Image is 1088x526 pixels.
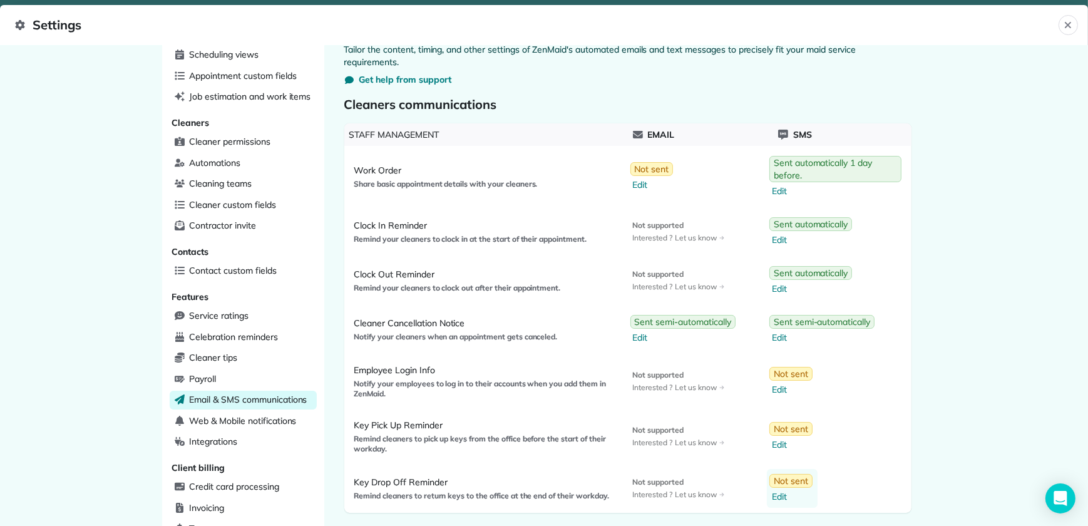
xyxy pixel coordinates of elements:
[15,15,1059,35] span: Settings
[170,262,317,281] a: Contact custom fields
[675,490,724,500] span: Let us know
[774,267,848,279] span: Sent automatically
[354,476,618,488] span: Key Drop Off Reminder
[633,331,736,344] span: Edit
[767,212,857,251] a: Sent automaticallyEdit
[774,423,808,435] span: Not sent
[633,282,673,292] span: Interested ?
[628,215,729,248] a: Not supportedInterested ?Let us know
[648,128,675,141] span: Email
[170,433,317,451] a: Integrations
[633,233,673,243] span: Interested ?
[774,218,848,230] span: Sent automatically
[190,435,238,448] span: Integrations
[354,364,618,376] span: Employee Login Info
[172,291,209,302] span: Features
[635,163,669,175] span: Not sent
[774,475,808,487] span: Not sent
[170,328,317,347] a: Celebration reminders
[774,368,808,380] span: Not sent
[190,309,249,322] span: Service ratings
[354,283,618,293] span: Remind your cleaners to clock out after their appointment.
[633,383,673,393] span: Interested ?
[190,199,276,211] span: Cleaner custom fields
[344,96,911,113] span: Cleaners communications
[170,412,317,431] a: Web & Mobile notifications
[170,217,317,235] a: Contractor invite
[190,373,217,385] span: Payroll
[772,331,875,344] span: Edit
[170,67,317,86] a: Appointment custom fields
[772,438,813,451] span: Edit
[354,219,618,232] span: Clock In Reminder
[190,177,252,190] span: Cleaning teams
[190,264,277,277] span: Contact custom fields
[633,477,724,487] span: Not supported
[675,438,724,448] span: Let us know
[170,88,317,106] a: Job estimation and work items
[170,175,317,193] a: Cleaning teams
[190,415,297,427] span: Web & Mobile notifications
[772,185,901,197] span: Edit
[1045,483,1075,513] div: Open Intercom Messenger
[633,425,724,435] span: Not supported
[190,48,259,61] span: Scheduling views
[354,179,618,189] span: Share basic appointment details with your cleaners.
[190,351,238,364] span: Cleaner tips
[767,151,906,202] a: Sent automatically 1 day before.Edit
[633,370,724,380] span: Not supported
[772,282,852,295] span: Edit
[633,438,673,448] span: Interested ?
[633,269,724,279] span: Not supported
[354,379,618,399] span: Notify your employees to log in to their accounts when you add them in ZenMaid.
[635,316,731,328] span: Sent semi-automatically
[772,234,852,246] span: Edit
[172,117,210,128] span: Cleaners
[170,478,317,497] a: Credit card processing
[628,157,679,196] a: Not sentEdit
[190,135,270,148] span: Cleaner permissions
[172,462,225,473] span: Client billing
[628,472,729,505] a: Not supportedInterested ?Let us know
[354,491,618,501] span: Remind cleaners to return keys to the office at the end of their workday.
[354,164,618,177] span: Work Order
[1059,15,1078,35] button: Close
[170,349,317,368] a: Cleaner tips
[354,419,618,431] span: Key Pick Up Reminder
[767,261,857,300] a: Sent automaticallyEdit
[190,502,225,514] span: Invoicing
[190,331,278,343] span: Celebration reminders
[190,219,256,232] span: Contractor invite
[354,268,618,281] span: Clock Out Reminder
[767,310,880,349] a: Sent semi-automaticallyEdit
[772,383,813,396] span: Edit
[344,43,911,68] p: Tailor the content, timing, and other settings of ZenMaid's automated emails and text messages to...
[767,469,818,508] a: Not sentEdit
[170,307,317,326] a: Service ratings
[354,317,618,329] span: Cleaner Cancellation Notice
[359,73,451,86] span: Get help from support
[172,246,209,257] span: Contacts
[793,128,812,141] span: Sms
[170,46,317,64] a: Scheduling views
[675,383,724,393] span: Let us know
[675,282,724,292] span: Let us know
[170,133,317,152] a: Cleaner permissions
[633,490,673,500] span: Interested ?
[767,362,818,401] a: Not sentEdit
[675,233,724,243] span: Let us know
[190,480,279,493] span: Credit card processing
[628,264,729,297] a: Not supportedInterested ?Let us know
[170,154,317,173] a: Automations
[170,370,317,389] a: Payroll
[774,157,897,182] span: Sent automatically 1 day before.
[628,310,741,349] a: Sent semi-automaticallyEdit
[767,417,818,456] a: Not sentEdit
[170,499,317,518] a: Invoicing
[354,234,618,244] span: Remind your cleaners to clock in at the start of their appointment.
